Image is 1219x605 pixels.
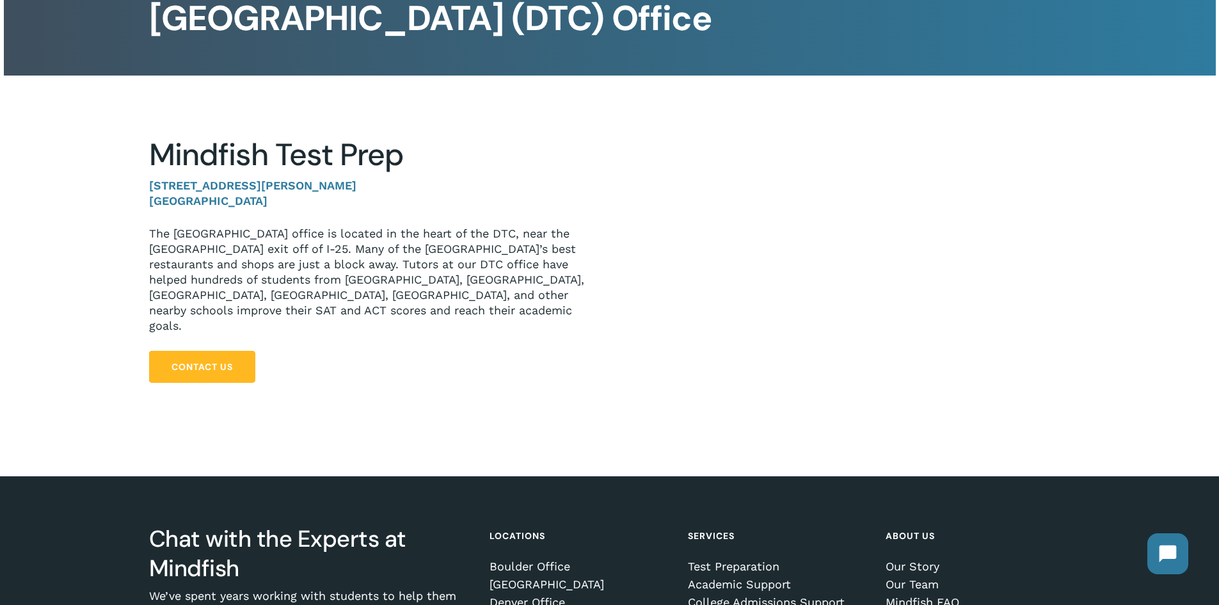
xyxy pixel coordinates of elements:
h3: Chat with the Experts at Mindfish [149,524,472,583]
h2: Mindfish Test Prep [149,136,591,173]
h4: Services [688,524,868,547]
a: Academic Support [688,578,868,591]
p: The [GEOGRAPHIC_DATA] office is located in the heart of the DTC, near the [GEOGRAPHIC_DATA] exit ... [149,226,591,334]
h4: About Us [886,524,1065,547]
iframe: Chatbot [1135,520,1201,587]
a: Our Team [886,578,1065,591]
a: Boulder Office [490,560,669,573]
a: Test Preparation [688,560,868,573]
span: Contact Us [171,360,233,373]
a: [GEOGRAPHIC_DATA] [490,578,669,591]
strong: [GEOGRAPHIC_DATA] [149,194,267,207]
h4: Locations [490,524,669,547]
a: Our Story [886,560,1065,573]
strong: [STREET_ADDRESS][PERSON_NAME] [149,179,356,192]
a: Contact Us [149,351,255,383]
